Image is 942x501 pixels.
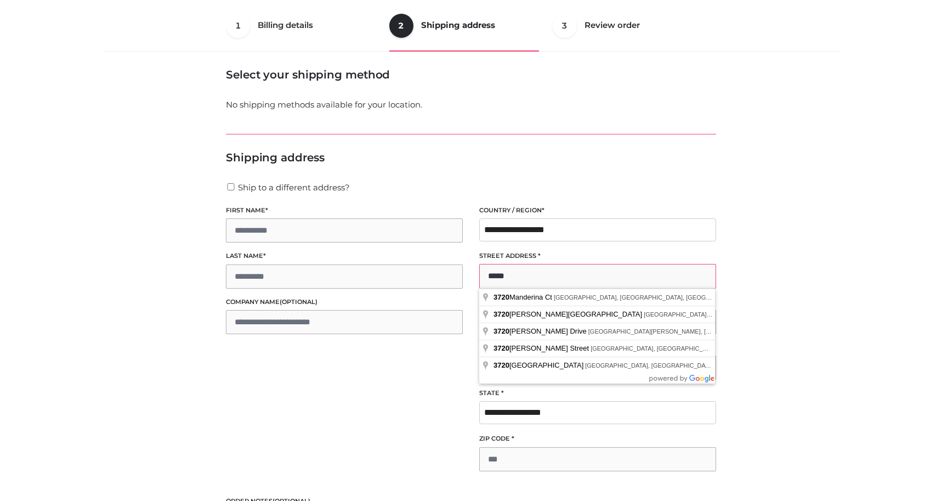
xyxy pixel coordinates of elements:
[554,294,749,301] span: [GEOGRAPHIC_DATA], [GEOGRAPHIC_DATA], [GEOGRAPHIC_DATA]
[493,361,585,369] span: [GEOGRAPHIC_DATA]
[493,327,509,335] span: 3720
[226,183,236,190] input: Ship to a different address?
[493,344,509,352] span: 3720
[226,68,716,81] h3: Select your shipping method
[479,205,716,216] label: Country / Region
[588,328,833,335] span: [GEOGRAPHIC_DATA][PERSON_NAME], [GEOGRAPHIC_DATA], [GEOGRAPHIC_DATA]
[493,344,591,352] span: [PERSON_NAME] Street
[226,297,463,307] label: Company name
[493,361,509,369] span: 3720
[493,327,588,335] span: [PERSON_NAME] Drive
[280,298,317,306] span: (optional)
[493,310,644,318] span: [PERSON_NAME][GEOGRAPHIC_DATA]
[479,251,716,261] label: Street address
[493,310,509,318] span: 3720
[479,388,716,398] label: State
[226,151,716,164] h3: Shipping address
[226,98,716,112] p: No shipping methods available for your location.
[479,434,716,444] label: ZIP Code
[493,293,509,301] span: 3720
[226,205,463,216] label: First name
[226,251,463,261] label: Last name
[644,311,839,318] span: [GEOGRAPHIC_DATA], [GEOGRAPHIC_DATA], [GEOGRAPHIC_DATA]
[493,293,554,301] span: Manderina Ct
[238,182,350,193] span: Ship to a different address?
[585,362,780,369] span: [GEOGRAPHIC_DATA], [GEOGRAPHIC_DATA], [GEOGRAPHIC_DATA]
[591,345,786,352] span: [GEOGRAPHIC_DATA], [GEOGRAPHIC_DATA], [GEOGRAPHIC_DATA]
